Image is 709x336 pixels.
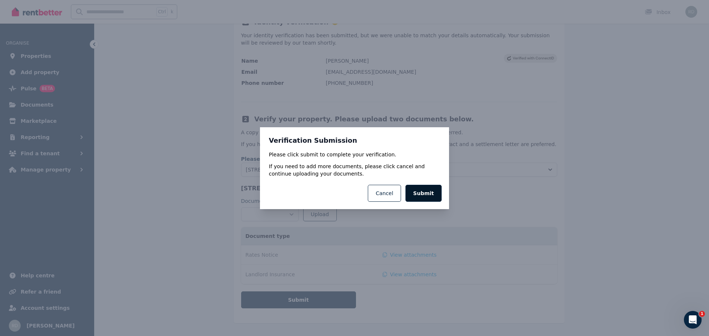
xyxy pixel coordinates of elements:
[699,311,705,317] span: 1
[405,185,442,202] button: Submit
[269,163,440,177] p: If you need to add more documents, please click cancel and continue uploading your documents.
[368,185,401,202] button: Cancel
[684,311,702,329] iframe: Intercom live chat
[269,136,440,145] h3: Verification Submission
[269,151,440,158] p: Please click submit to complete your verification.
